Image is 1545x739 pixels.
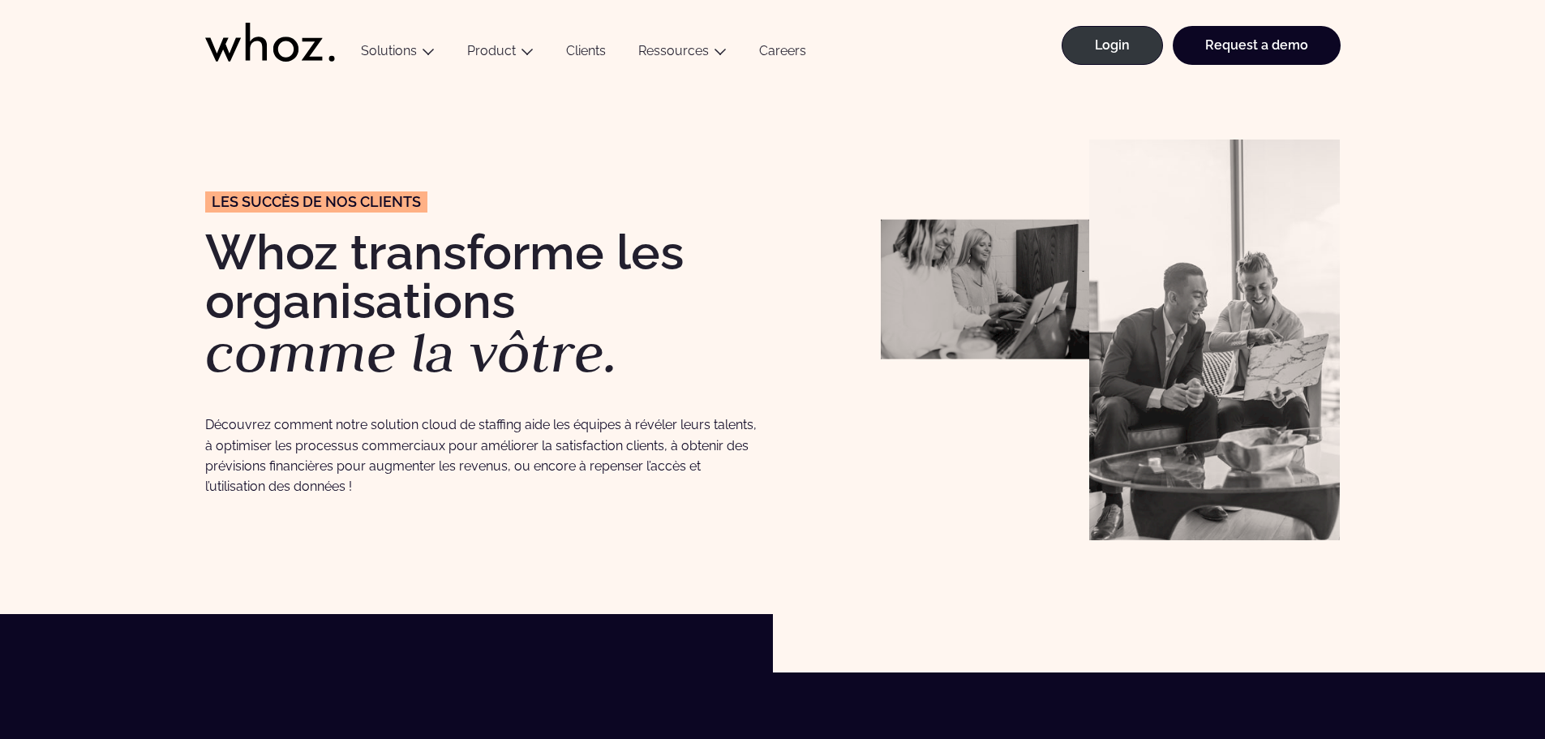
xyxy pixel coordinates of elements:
[1173,26,1341,65] a: Request a demo
[467,43,516,58] a: Product
[622,43,743,65] button: Ressources
[1089,140,1341,540] img: Clients Whoz
[451,43,550,65] button: Product
[205,228,757,380] h1: Whoz transforme les organisations
[212,195,421,209] span: les succès de nos CLIENTS
[638,43,709,58] a: Ressources
[205,415,757,496] p: Découvrez comment notre solution cloud de staffing aide les équipes à révéler leurs talents, à op...
[881,220,1089,359] img: Success Stories Whoz
[345,43,451,65] button: Solutions
[1062,26,1163,65] a: Login
[550,43,622,65] a: Clients
[743,43,822,65] a: Careers
[205,316,618,388] em: comme la vôtre.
